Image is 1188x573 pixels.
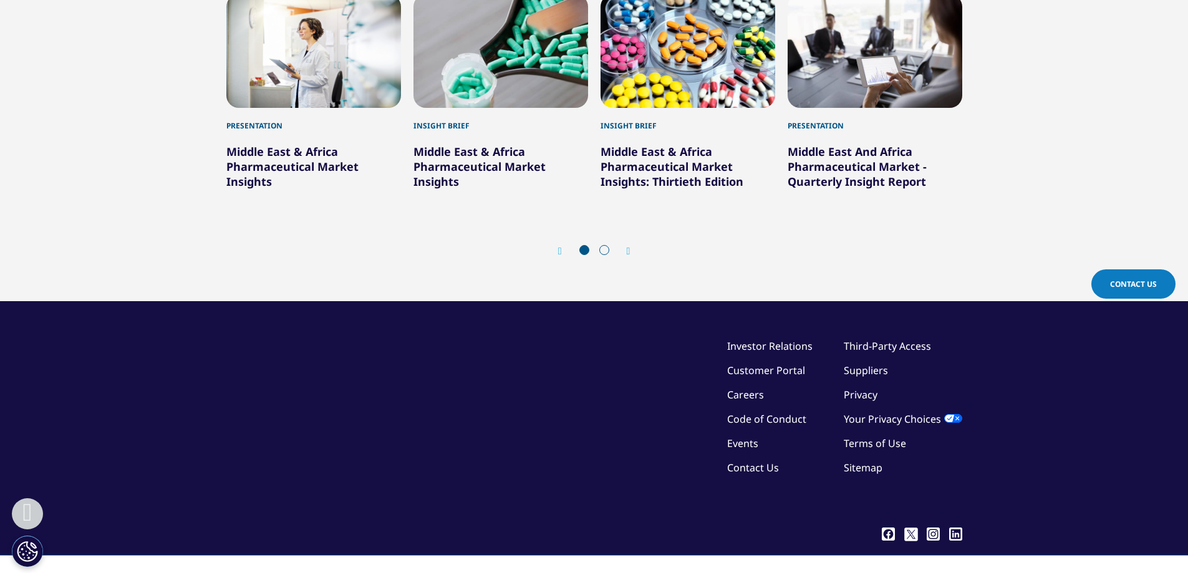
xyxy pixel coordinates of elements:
a: Suppliers [844,364,888,377]
a: Contact Us [1091,269,1176,299]
span: Contact Us [1110,279,1157,289]
div: Previous slide [558,245,574,257]
a: Events [727,436,758,450]
div: Insight Brief [413,108,588,132]
a: Middle East & Africa Pharmaceutical Market Insights [226,144,359,189]
a: Investor Relations [727,339,813,353]
div: Presentation [226,108,401,132]
a: Middle East & Africa Pharmaceutical Market Insights: Thirtieth Edition [601,144,743,189]
a: Third-Party Access [844,339,931,353]
a: Contact Us [727,461,779,474]
button: Cookies Settings [12,536,43,567]
a: Your Privacy Choices [844,412,962,426]
div: Presentation [788,108,962,132]
a: Privacy [844,388,877,402]
div: Next slide [614,245,630,257]
a: Middle East & Africa Pharmaceutical Market Insights [413,144,546,189]
a: Code of Conduct [727,412,806,426]
div: Insight Brief [601,108,775,132]
a: Terms of Use [844,436,906,450]
a: Sitemap [844,461,882,474]
a: Middle East And Africa Pharmaceutical Market - Quarterly Insight Report [788,144,927,189]
a: Careers [727,388,764,402]
a: Customer Portal [727,364,805,377]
